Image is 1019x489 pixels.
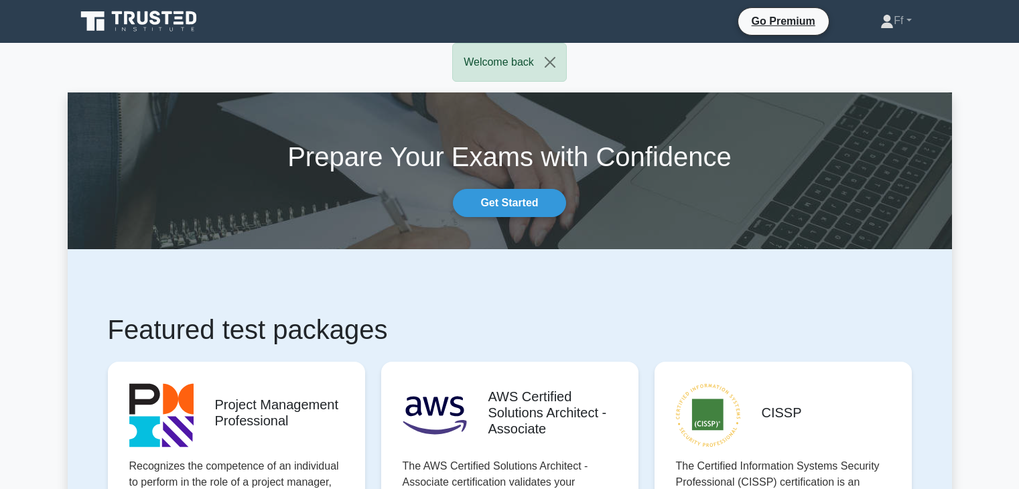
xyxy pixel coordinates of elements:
h1: Featured test packages [108,313,912,346]
a: Go Premium [744,13,823,29]
a: Get Started [453,189,565,217]
div: Welcome back [452,43,567,82]
a: Ff [848,7,943,34]
button: Close [534,44,566,81]
h1: Prepare Your Exams with Confidence [68,141,952,173]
